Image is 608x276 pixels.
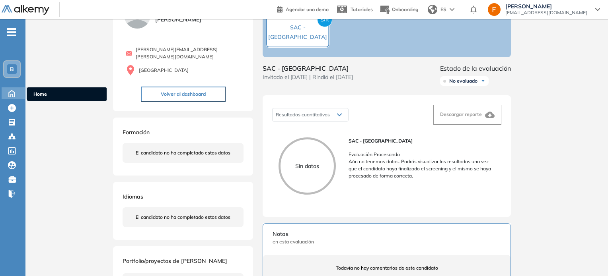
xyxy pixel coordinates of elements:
[440,111,482,117] span: Descargar reporte
[136,214,230,221] span: El candidato no ha completado estos datos
[141,87,226,102] button: Volver al dashboard
[440,6,446,13] span: ES
[33,91,100,98] span: Home
[281,162,334,170] p: Sin datos
[277,4,329,14] a: Agendar una demo
[349,137,495,145] span: SAC - [GEOGRAPHIC_DATA]
[273,264,501,272] span: Todavía no hay comentarios de este candidato
[433,105,501,125] button: Descargar reporte
[449,78,477,84] span: No evaluado
[10,66,14,72] span: B
[136,46,244,60] span: [PERSON_NAME][EMAIL_ADDRESS][PERSON_NAME][DOMAIN_NAME]
[268,24,327,41] span: SAC - [GEOGRAPHIC_DATA]
[349,158,495,179] p: Aún no tenemos datos. Podrás visualizar los resultados una vez que el candidato haya finalizado e...
[273,230,501,238] span: Notas
[123,257,227,264] span: Portfolio/proyectos de [PERSON_NAME]
[136,149,230,156] span: El candidato no ha completado estos datos
[317,13,332,27] span: S/R
[7,31,16,33] i: -
[392,6,418,12] span: Onboarding
[351,6,373,12] span: Tutoriales
[450,8,454,11] img: arrow
[379,1,418,18] button: Onboarding
[505,3,587,10] span: [PERSON_NAME]
[286,6,329,12] span: Agendar una demo
[123,193,143,200] span: Idiomas
[123,129,150,136] span: Formación
[263,73,353,81] span: Invitado el [DATE] | Rindió el [DATE]
[276,112,330,118] span: Resultados cuantitativos
[139,67,189,74] span: [GEOGRAPHIC_DATA]
[505,10,587,16] span: [EMAIL_ADDRESS][DOMAIN_NAME]
[2,5,49,15] img: Logo
[440,64,511,73] span: Estado de la evaluación
[349,151,495,158] p: Evaluación : Procesando
[263,64,353,73] span: SAC - [GEOGRAPHIC_DATA]
[273,238,501,245] span: en esta evaluación
[481,79,485,83] img: Ícono de flecha
[428,5,437,14] img: world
